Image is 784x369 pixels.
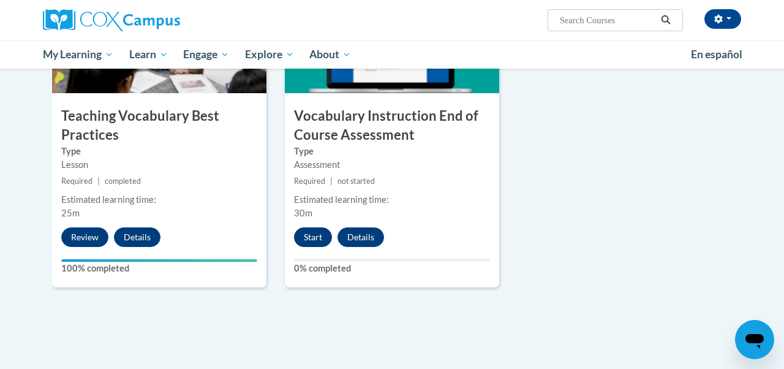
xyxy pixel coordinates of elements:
[61,158,257,172] div: Lesson
[105,177,141,186] span: completed
[34,40,750,69] div: Main menu
[302,40,360,69] a: About
[309,47,351,62] span: About
[114,227,160,247] button: Details
[559,13,657,28] input: Search Courses
[285,107,499,145] h3: Vocabulary Instruction End of Course Assessment
[175,40,237,69] a: Engage
[97,177,100,186] span: |
[245,47,294,62] span: Explore
[61,227,108,247] button: Review
[330,177,333,186] span: |
[61,208,80,218] span: 25m
[61,259,257,262] div: Your progress
[52,107,266,145] h3: Teaching Vocabulary Best Practices
[294,177,325,186] span: Required
[657,13,675,28] button: Search
[294,208,312,218] span: 30m
[683,42,750,67] a: En español
[61,193,257,207] div: Estimated learning time:
[61,262,257,275] label: 100% completed
[43,47,113,62] span: My Learning
[43,9,263,31] a: Cox Campus
[294,262,490,275] label: 0% completed
[337,177,375,186] span: not started
[61,177,92,186] span: Required
[129,47,168,62] span: Learn
[691,48,742,61] span: En español
[735,320,774,359] iframe: Button to launch messaging window
[294,145,490,158] label: Type
[43,9,180,31] img: Cox Campus
[35,40,121,69] a: My Learning
[294,158,490,172] div: Assessment
[121,40,176,69] a: Learn
[294,193,490,207] div: Estimated learning time:
[183,47,229,62] span: Engage
[237,40,302,69] a: Explore
[337,227,384,247] button: Details
[61,145,257,158] label: Type
[294,227,332,247] button: Start
[704,9,741,29] button: Account Settings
